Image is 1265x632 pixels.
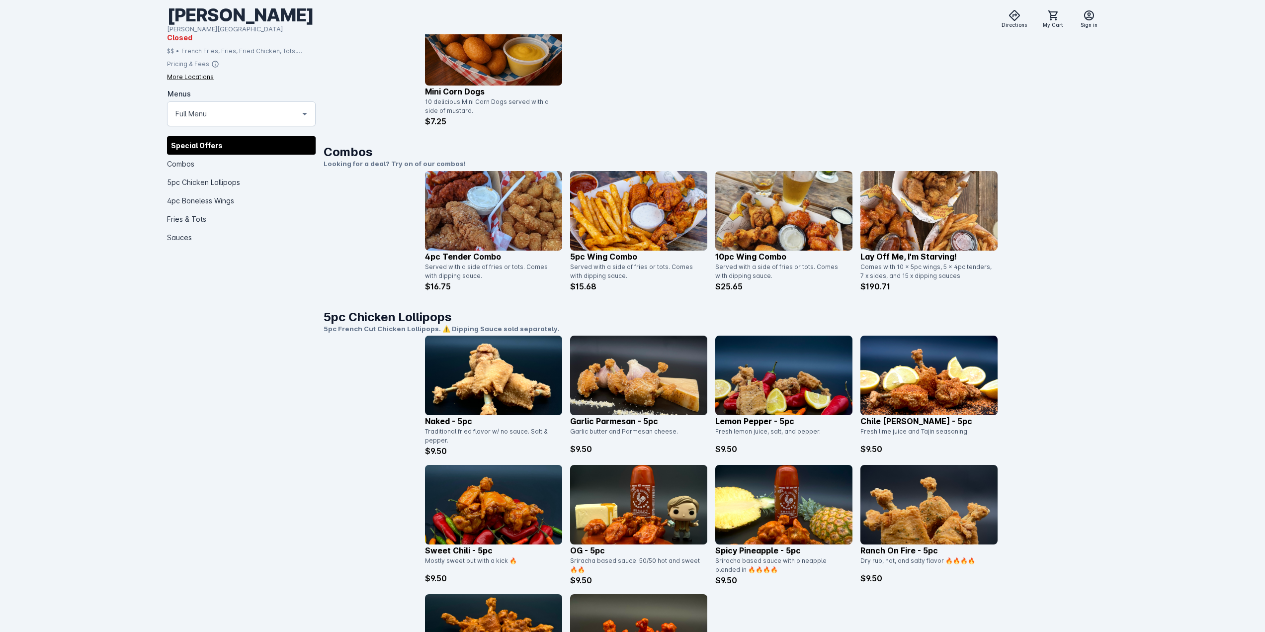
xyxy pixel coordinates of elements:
[570,251,707,263] p: 5pc Wing Combo
[570,415,707,427] p: Garlic Parmesan - 5pc
[324,143,1099,161] h1: Combos
[425,336,562,415] img: catalog item
[425,6,562,86] img: catalog item
[181,46,316,55] div: French Fries, Fries, Fried Chicken, Tots, Buffalo Wings, Chicken, Wings, Fried Pickles
[715,574,852,586] p: $9.50
[570,263,701,280] div: Served with a side of fries or tots. Comes with dipping sauce.
[425,556,556,572] div: Mostly sweet but with a kick 🔥
[167,209,316,228] div: Fries & Tots
[167,24,314,34] div: [PERSON_NAME][GEOGRAPHIC_DATA]
[570,171,707,251] img: catalog item
[167,173,316,191] div: 5pc Chicken Lollipops
[715,263,846,280] div: Served with a side of fries or tots. Comes with dipping sauce.
[860,427,992,443] div: Fresh lime juice and Tajin seasoning.
[860,263,992,280] div: Comes with 10 x 5pc wings, 5 x 4pc tenders, 7 x sides, and 15 x dipping sauces
[425,465,562,544] img: catalog item
[167,136,316,154] div: Special Offers
[425,251,562,263] p: 4pc Tender Combo
[715,443,852,455] p: $9.50
[425,115,562,127] p: $7.25
[860,336,998,415] img: catalog item
[570,443,707,455] p: $9.50
[860,572,998,584] p: $9.50
[324,159,1099,169] p: Looking for a deal? Try on of our combos!
[425,572,562,584] p: $9.50
[860,544,998,556] p: Ranch On Fire - 5pc
[570,556,701,574] div: Sriracha based sauce. 50/50 hot and sweet 🔥🔥
[715,465,852,544] img: catalog item
[425,263,556,280] div: Served with a side of fries or tots. Comes with dipping sauce.
[860,443,998,455] p: $9.50
[715,544,852,556] p: Spicy Pineapple - 5pc
[570,427,701,443] div: Garlic butter and Parmesan cheese.
[167,191,316,209] div: 4pc Boneless Wings
[167,228,316,246] div: Sauces
[860,465,998,544] img: catalog item
[715,336,852,415] img: catalog item
[425,427,556,445] div: Traditional fried flavor w/ no sauce. Salt & pepper.
[167,72,214,81] div: More Locations
[570,280,707,292] p: $15.68
[167,59,209,68] div: Pricing & Fees
[324,324,1099,334] p: 5pc French Cut Chicken Lollipops. ⚠️ Dipping Sauce sold separately.
[715,280,852,292] p: $25.65
[715,415,852,427] p: Lemon Pepper - 5pc
[425,86,562,97] p: Mini Corn Dogs
[176,46,179,55] div: •
[425,445,562,457] p: $9.50
[167,32,192,42] span: Closed
[570,336,707,415] img: catalog item
[570,574,707,586] p: $9.50
[570,544,707,556] p: OG - 5pc
[715,556,846,574] div: Sriracha based sauce with pineapple blended in 🔥🔥🔥🔥
[425,415,562,427] p: Naked - 5pc
[167,154,316,173] div: Combos
[167,46,174,55] div: $$
[168,89,191,97] mat-label: Menus
[425,171,562,251] img: catalog item
[570,465,707,544] img: catalog item
[1002,21,1027,29] span: Directions
[860,415,998,427] p: Chile [PERSON_NAME] - 5pc
[715,427,846,443] div: Fresh lemon juice, salt, and pepper.
[425,280,562,292] p: $16.75
[425,97,556,115] div: 10 delicious Mini Corn Dogs served with a side of mustard.
[167,4,314,26] div: [PERSON_NAME]
[324,308,1099,326] h1: 5pc Chicken Lollipops
[860,171,998,251] img: catalog item
[175,107,207,119] mat-select-trigger: Full Menu
[860,556,992,572] div: Dry rub, hot, and salty flavor 🔥🔥🔥🔥
[860,251,998,263] p: Lay off me, I'm starving!
[715,171,852,251] img: catalog item
[860,280,998,292] p: $190.71
[425,544,562,556] p: Sweet Chili - 5pc
[715,251,852,263] p: 10pc Wing Combo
